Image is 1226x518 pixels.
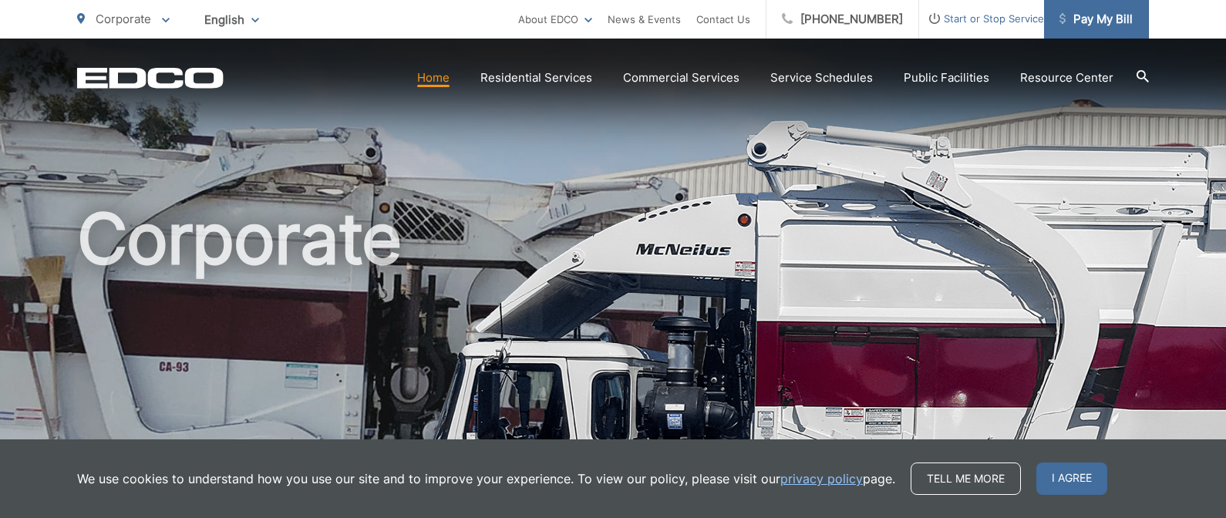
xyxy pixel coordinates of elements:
[911,462,1021,495] a: Tell me more
[623,69,739,87] a: Commercial Services
[1036,462,1107,495] span: I agree
[1020,69,1113,87] a: Resource Center
[518,10,592,29] a: About EDCO
[770,69,873,87] a: Service Schedules
[193,6,271,33] span: English
[1059,10,1133,29] span: Pay My Bill
[780,469,863,488] a: privacy policy
[480,69,592,87] a: Residential Services
[696,10,750,29] a: Contact Us
[608,10,681,29] a: News & Events
[77,67,224,89] a: EDCD logo. Return to the homepage.
[77,469,895,488] p: We use cookies to understand how you use our site and to improve your experience. To view our pol...
[904,69,989,87] a: Public Facilities
[417,69,450,87] a: Home
[96,12,151,26] span: Corporate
